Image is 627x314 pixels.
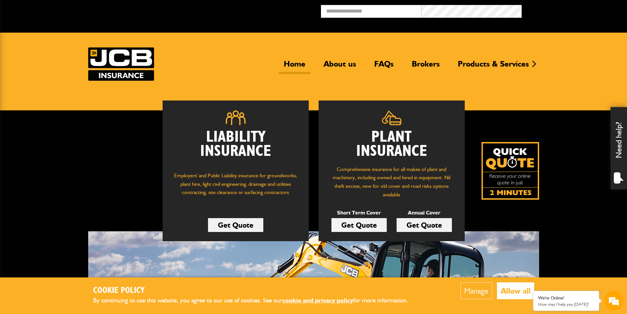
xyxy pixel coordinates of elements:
button: Manage [460,282,492,299]
a: Get your insurance quote isn just 2-minutes [482,142,539,200]
p: Short Term Cover [331,209,387,217]
a: About us [319,59,361,74]
a: Brokers [407,59,445,74]
a: JCB Insurance Services [88,47,154,81]
a: Products & Services [453,59,534,74]
a: Get Quote [397,218,452,232]
p: Employers' and Public Liability insurance for groundworks, plant hire, light civil engineering, d... [172,171,299,203]
button: Broker Login [522,5,622,15]
p: How may I help you today? [538,302,594,307]
img: JCB Insurance Services logo [88,47,154,81]
h2: Liability Insurance [172,130,299,165]
a: FAQs [369,59,399,74]
div: We're Online! [538,295,594,301]
div: Need help? [611,107,627,189]
h2: Cookie Policy [93,286,419,296]
p: Comprehensive insurance for all makes of plant and machinery, including owned and hired in equipm... [328,165,455,199]
p: Annual Cover [397,209,452,217]
h2: Plant Insurance [328,130,455,158]
img: Quick Quote [482,142,539,200]
a: cookie and privacy policy [282,297,353,304]
p: By continuing to use this website, you agree to our use of cookies. See our for more information. [93,296,419,306]
a: Get Quote [331,218,387,232]
a: Get Quote [208,218,263,232]
button: Allow all [497,282,534,299]
a: Home [279,59,310,74]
